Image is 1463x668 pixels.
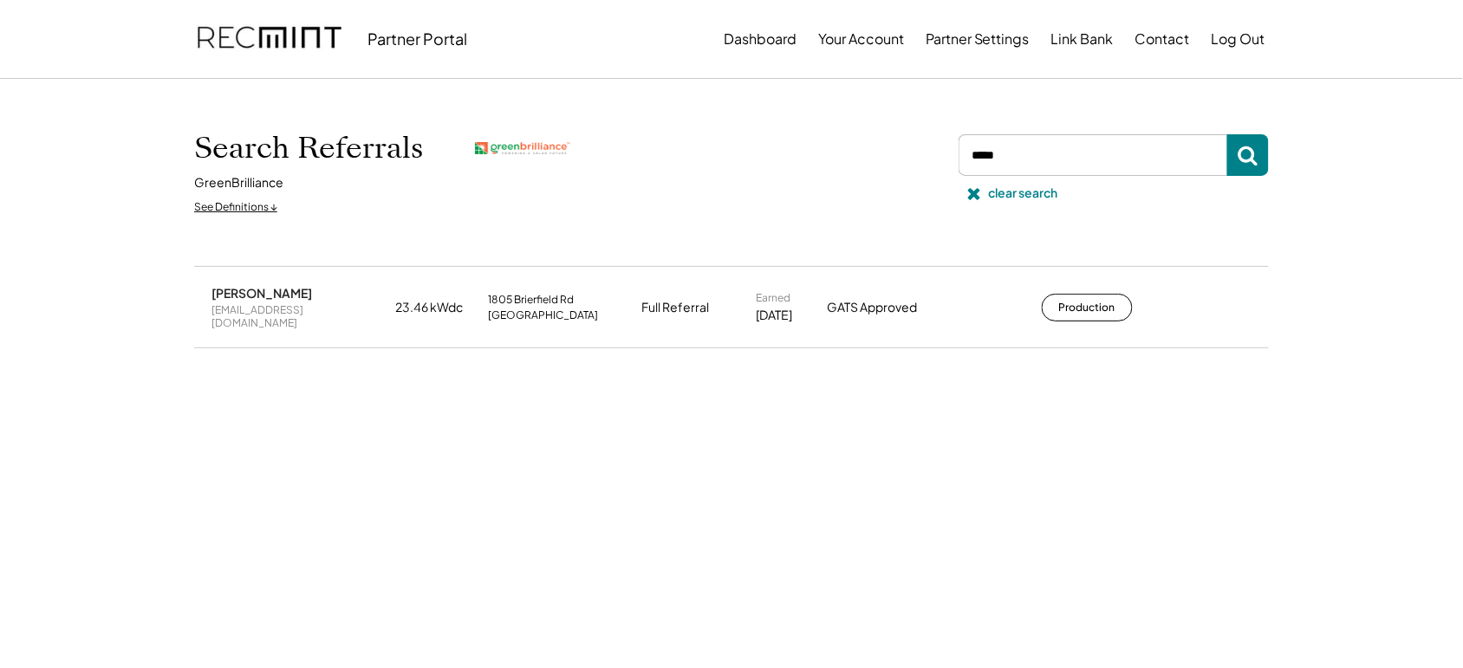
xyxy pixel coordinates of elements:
div: Earned [756,291,790,305]
button: Your Account [818,22,904,56]
img: recmint-logotype%403x.png [198,10,341,68]
div: Partner Portal [367,29,467,49]
button: Partner Settings [926,22,1030,56]
div: GATS Approved [827,299,957,316]
div: 23.46 kWdc [395,299,478,316]
img: logo_orange.svg [28,28,42,42]
button: Log Out [1212,22,1265,56]
div: Full Referral [641,299,709,316]
button: Dashboard [724,22,797,56]
img: tab_keywords_by_traffic_grey.svg [172,101,186,114]
div: 1805 Brierfield Rd [488,293,574,307]
img: tab_domain_overview_orange.svg [47,101,61,114]
button: Contact [1135,22,1190,56]
div: Domain: [DOMAIN_NAME] [45,45,191,59]
img: website_grey.svg [28,45,42,59]
div: clear search [989,185,1058,202]
div: [EMAIL_ADDRESS][DOMAIN_NAME] [211,303,385,330]
div: Domain Overview [66,102,155,113]
button: Production [1042,294,1133,321]
div: Keywords by Traffic [192,102,292,113]
div: v 4.0.25 [49,28,85,42]
div: [DATE] [756,307,792,324]
h1: Search Referrals [194,130,423,166]
button: Link Bank [1051,22,1114,56]
img: greenbrilliance.png [475,142,570,155]
div: [GEOGRAPHIC_DATA] [488,308,598,322]
div: See Definitions ↓ [194,200,277,215]
div: GreenBrilliance [194,174,283,191]
div: [PERSON_NAME] [211,285,312,301]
